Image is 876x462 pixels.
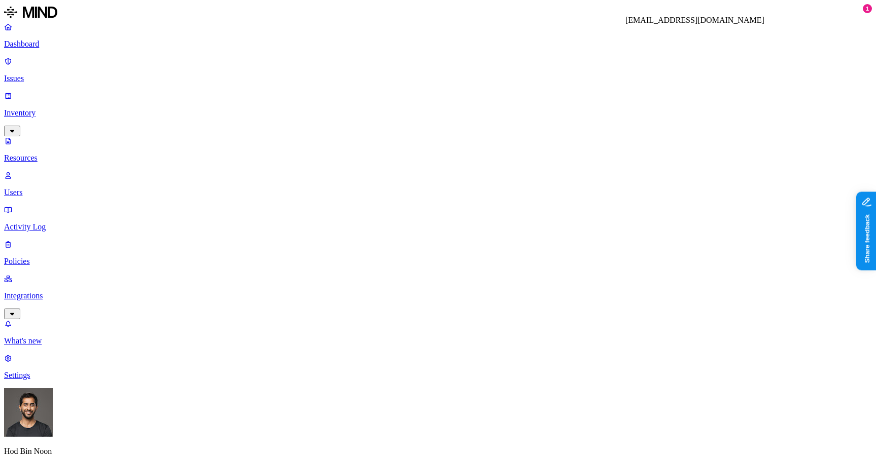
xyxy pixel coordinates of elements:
[4,40,872,49] p: Dashboard
[625,16,764,25] div: [EMAIL_ADDRESS][DOMAIN_NAME]
[863,4,872,13] div: 1
[4,153,872,163] p: Resources
[4,188,872,197] p: Users
[4,4,57,20] img: MIND
[4,222,872,232] p: Activity Log
[4,388,53,437] img: Hod Bin Noon
[4,257,872,266] p: Policies
[4,291,872,300] p: Integrations
[4,108,872,118] p: Inventory
[4,74,872,83] p: Issues
[4,336,872,345] p: What's new
[4,371,872,380] p: Settings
